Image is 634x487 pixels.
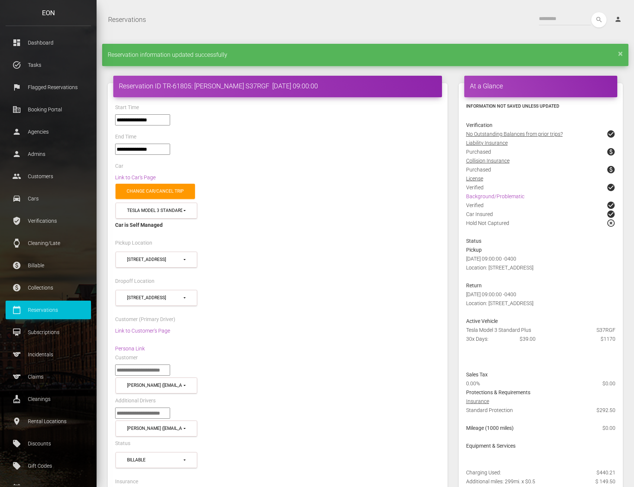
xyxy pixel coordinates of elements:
[466,318,498,324] strong: Active Vehicle
[11,393,85,405] p: Cleanings
[6,323,91,341] a: card_membership Subscriptions
[607,147,615,156] span: paid
[11,438,85,449] p: Discounts
[6,33,91,52] a: dashboard Dashboard
[6,56,91,74] a: task_alt Tasks
[115,174,156,180] a: Link to Car's Page
[11,82,85,93] p: Flagged Reservations
[461,201,621,210] div: Verified
[116,452,197,468] button: Billable
[11,171,85,182] p: Customers
[11,349,85,360] p: Incidentals
[119,81,436,91] h4: Reservation ID TR-61805: [PERSON_NAME] S37RGF [DATE] 09:00:00
[607,130,615,138] span: check_circle
[127,256,182,263] div: [STREET_ADDRESS]
[6,457,91,475] a: local_offer Gift Codes
[466,443,516,449] strong: Equipment & Services
[11,215,85,226] p: Verifications
[591,12,607,27] button: search
[461,406,621,424] div: Standard Protection
[115,397,156,405] label: Additional Drivers
[466,131,563,137] u: No Outstanding Balances from prior trips?
[466,158,510,164] u: Collision Insurance
[601,334,615,343] span: $1170
[607,219,615,228] span: highlight_off
[461,183,621,192] div: Verified
[115,278,155,285] label: Dropoff Location
[6,78,91,97] a: flag Flagged Reservations
[6,345,91,364] a: sports Incidentals
[607,210,615,219] span: check_circle
[102,44,628,66] div: Reservation information updated successfully
[466,389,530,395] strong: Protections & Requirements
[11,59,85,71] p: Tasks
[11,104,85,115] p: Booking Portal
[6,412,91,431] a: place Rental Locations
[461,147,621,156] div: Purchased
[116,252,197,268] button: 239 Autumn Road (08701)
[127,425,182,432] div: [PERSON_NAME] ([EMAIL_ADDRESS][DOMAIN_NAME])
[466,176,483,182] u: License
[596,468,615,477] span: $440.21
[11,37,85,48] p: Dashboard
[11,126,85,137] p: Agencies
[596,406,615,415] span: $292.50
[461,210,621,219] div: Car Insured
[116,203,197,219] button: Tesla Model 3 Standard Plus (S37RGF in 08701)
[466,122,492,128] strong: Verification
[595,477,615,486] span: $ 149.50
[6,145,91,163] a: person Admins
[466,256,533,271] span: [DATE] 09:00:00 -0400 Location: [STREET_ADDRESS]
[11,282,85,293] p: Collections
[115,328,170,334] a: Link to Customer's Page
[466,282,482,288] strong: Return
[6,100,91,119] a: corporate_fare Booking Portal
[466,372,488,377] strong: Sales Tax
[607,201,615,210] span: check_circle
[6,256,91,275] a: paid Billable
[466,140,508,146] u: Liability Insurance
[6,212,91,230] a: verified_user Verifications
[127,295,182,301] div: [STREET_ADDRESS]
[115,104,139,111] label: Start Time
[115,133,136,141] label: End Time
[6,189,91,208] a: drive_eta Cars
[108,10,146,29] a: Reservations
[6,434,91,453] a: local_offer Discounts
[466,193,524,199] a: Background/Problematic
[607,165,615,174] span: paid
[461,326,621,334] div: Tesla Model 3 Standard Plus
[116,421,197,437] button: James Buck (jamesbuck@jjgccllc.net)
[115,163,123,170] label: Car
[11,193,85,204] p: Cars
[466,291,533,306] span: [DATE] 09:00:00 -0400 Location: [STREET_ADDRESS]
[115,239,152,247] label: Pickup Location
[127,457,182,463] div: Billable
[6,301,91,319] a: calendar_today Reservations
[466,425,514,431] strong: Mileage (1000 miles)
[11,304,85,316] p: Reservations
[6,167,91,186] a: people Customers
[116,377,197,393] button: James Buck (jamesbuck@jjgccllc.net)
[466,478,535,484] span: Additional miles: 299mi. x $0.5
[609,12,628,27] a: person
[470,81,612,91] h4: At a Glance
[6,122,91,141] a: person Agencies
[461,165,621,174] div: Purchased
[11,371,85,382] p: Claims
[514,334,568,343] div: $39.00
[6,278,91,297] a: paid Collections
[602,424,615,432] span: $0.00
[11,260,85,271] p: Billable
[11,238,85,249] p: Cleaning/Late
[461,334,514,343] div: 30x Days:
[115,346,145,352] a: Persona Link
[115,354,138,362] label: Customer
[127,382,182,389] div: [PERSON_NAME] ([EMAIL_ADDRESS][DOMAIN_NAME])
[614,16,622,23] i: person
[115,316,175,323] label: Customer (Primary Driver)
[115,220,440,229] div: Car is Self Managed
[6,367,91,386] a: sports Claims
[466,470,501,475] span: Charging Used:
